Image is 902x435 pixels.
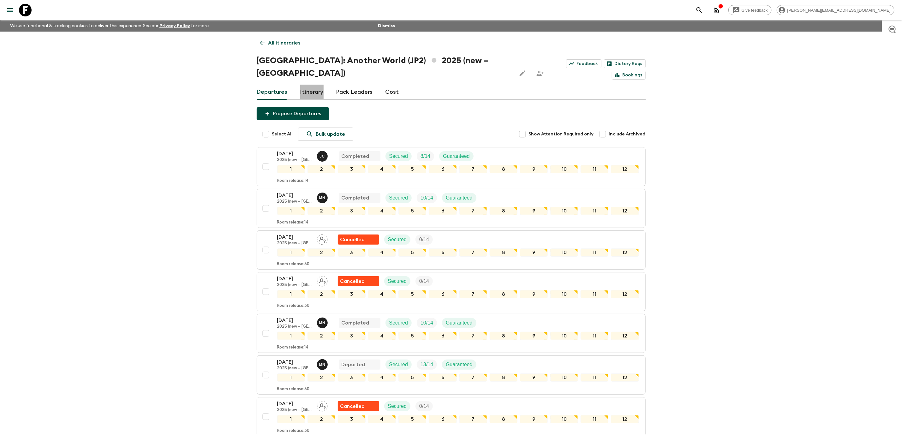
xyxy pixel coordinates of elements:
div: Trip Fill [415,276,433,286]
div: [PERSON_NAME][EMAIL_ADDRESS][DOMAIN_NAME] [777,5,894,15]
div: 3 [338,415,366,423]
span: Show Attention Required only [529,131,594,137]
p: 2025 (new – [GEOGRAPHIC_DATA]) [277,324,312,329]
p: Cancelled [340,277,365,285]
div: 5 [398,415,426,423]
h1: [GEOGRAPHIC_DATA]: Another World (JP2) 2025 (new – [GEOGRAPHIC_DATA]) [257,54,511,80]
p: Cancelled [340,402,365,410]
p: Secured [389,152,408,160]
div: 7 [459,165,487,173]
p: Guaranteed [446,319,473,327]
div: 8 [490,332,517,340]
p: [DATE] [277,150,312,158]
div: 5 [398,207,426,215]
span: Include Archived [609,131,646,137]
p: We use functional & tracking cookies to deliver this experience. See our for more. [8,20,212,32]
button: [DATE]2025 (new – [GEOGRAPHIC_DATA])Maho NagaredaDepartedSecuredTrip FillGuaranteed12345678910111... [257,355,646,395]
div: 1 [277,165,305,173]
div: 11 [581,290,608,298]
div: 11 [581,165,608,173]
div: Secured [385,318,412,328]
div: 2 [308,290,335,298]
span: Maho Nagareda [317,319,329,325]
p: Room release: 14 [277,345,309,350]
button: Dismiss [376,21,397,30]
p: Secured [389,361,408,368]
div: 9 [520,332,548,340]
div: Trip Fill [417,193,437,203]
p: All itineraries [268,39,301,47]
a: All itineraries [257,37,304,49]
div: 9 [520,290,548,298]
p: 2025 (new – [GEOGRAPHIC_DATA]) [277,283,312,288]
div: 4 [368,332,396,340]
p: Secured [388,277,407,285]
p: [DATE] [277,275,312,283]
p: Completed [342,152,369,160]
p: [DATE] [277,233,312,241]
div: 9 [520,207,548,215]
div: 3 [338,332,366,340]
div: 2 [308,165,335,173]
span: Maho Nagareda [317,361,329,366]
div: 9 [520,165,548,173]
div: Secured [384,276,411,286]
div: 10 [550,248,578,257]
div: 2 [308,373,335,382]
div: 6 [429,373,457,382]
p: 10 / 14 [421,194,433,202]
p: Departed [342,361,365,368]
div: Trip Fill [417,360,437,370]
div: 2 [308,248,335,257]
div: 6 [429,165,457,173]
a: Bookings [612,71,646,80]
p: [DATE] [277,400,312,408]
div: 11 [581,207,608,215]
div: 10 [550,415,578,423]
div: Flash Pack cancellation [338,235,379,245]
div: 4 [368,207,396,215]
div: 2 [308,415,335,423]
div: 8 [490,373,517,382]
p: 10 / 14 [421,319,433,327]
div: 3 [338,248,366,257]
div: 7 [459,290,487,298]
p: Bulk update [316,130,345,138]
p: Guaranteed [446,194,473,202]
div: 4 [368,165,396,173]
div: 8 [490,207,517,215]
div: 11 [581,332,608,340]
span: Assign pack leader [317,403,328,408]
p: Room release: 30 [277,303,310,308]
p: Guaranteed [446,361,473,368]
a: Itinerary [300,85,324,100]
div: 11 [581,415,608,423]
div: 5 [398,165,426,173]
a: Dietary Reqs [604,59,646,68]
div: 5 [398,248,426,257]
p: Secured [389,194,408,202]
span: [PERSON_NAME][EMAIL_ADDRESS][DOMAIN_NAME] [784,8,894,13]
div: 6 [429,415,457,423]
p: Room release: 14 [277,178,309,183]
p: Room release: 30 [277,262,310,267]
button: [DATE]2025 (new – [GEOGRAPHIC_DATA])Juno ChoiCompletedSecuredTrip FillGuaranteed123456789101112Ro... [257,147,646,186]
a: Give feedback [728,5,772,15]
p: 2025 (new – [GEOGRAPHIC_DATA]) [277,199,312,204]
p: Completed [342,319,369,327]
div: 12 [611,207,639,215]
p: Room release: 14 [277,220,309,225]
div: 12 [611,373,639,382]
p: Completed [342,194,369,202]
div: 5 [398,332,426,340]
div: Trip Fill [417,151,434,161]
div: 11 [581,373,608,382]
button: menu [4,4,16,16]
div: 12 [611,332,639,340]
div: 8 [490,290,517,298]
div: Secured [385,193,412,203]
div: 9 [520,248,548,257]
div: 1 [277,332,305,340]
p: Secured [388,236,407,243]
span: Assign pack leader [317,278,328,283]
